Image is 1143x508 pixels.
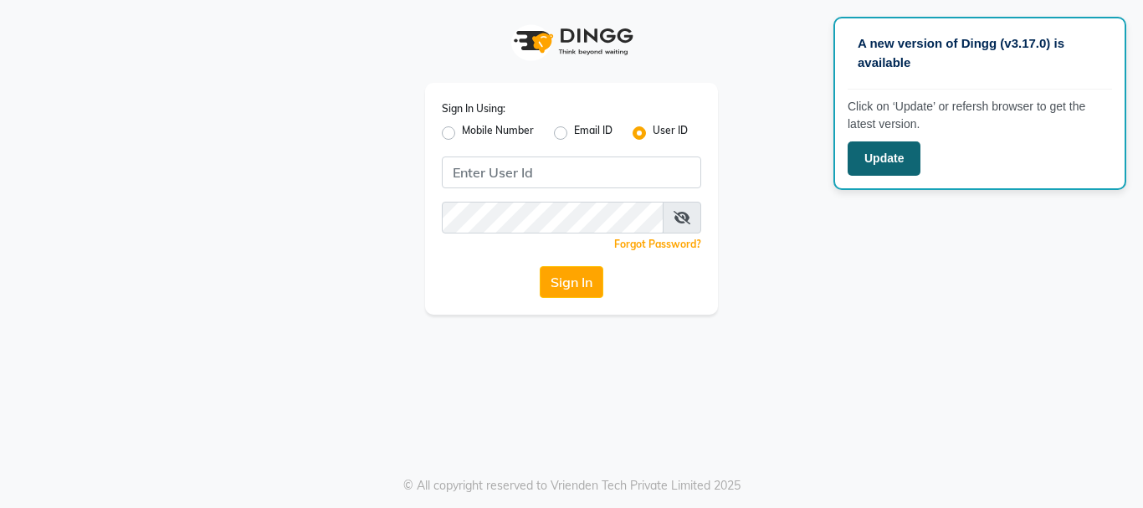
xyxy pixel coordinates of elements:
[574,123,613,143] label: Email ID
[653,123,688,143] label: User ID
[442,101,505,116] label: Sign In Using:
[505,17,638,66] img: logo1.svg
[442,202,664,233] input: Username
[848,98,1112,133] p: Click on ‘Update’ or refersh browser to get the latest version.
[858,34,1102,72] p: A new version of Dingg (v3.17.0) is available
[462,123,534,143] label: Mobile Number
[848,141,920,176] button: Update
[540,266,603,298] button: Sign In
[614,238,701,250] a: Forgot Password?
[442,157,701,188] input: Username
